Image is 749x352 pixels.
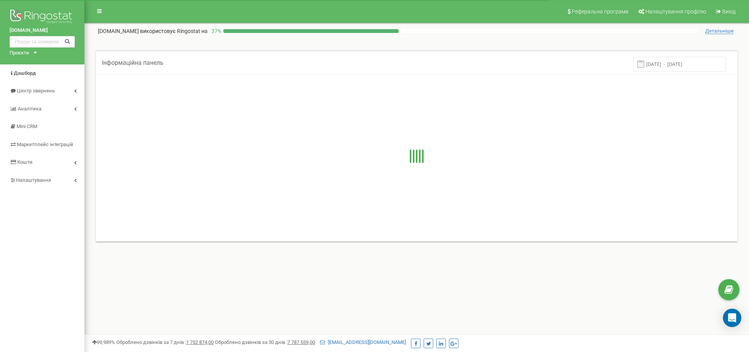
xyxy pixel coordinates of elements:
[320,339,406,345] a: [EMAIL_ADDRESS][DOMAIN_NAME]
[645,8,706,15] span: Налаштування профілю
[17,88,55,94] span: Центр звернень
[102,59,163,66] span: Інформаційна панель
[98,27,208,35] p: [DOMAIN_NAME]
[572,8,629,15] span: Реферальна програма
[705,28,734,34] span: Детальніше
[92,339,115,345] span: 99,989%
[215,339,315,345] span: Оброблено дзвінків за 30 днів :
[10,27,75,34] a: [DOMAIN_NAME]
[186,339,214,345] u: 1 752 874,00
[17,141,73,147] span: Маркетплейс інтеграцій
[116,339,214,345] span: Оброблено дзвінків за 7 днів :
[10,36,75,48] input: Пошук за номером
[723,309,741,327] div: Open Intercom Messenger
[18,106,41,112] span: Аналiтика
[287,339,315,345] u: 7 787 559,00
[16,123,37,129] span: Mini CRM
[208,27,223,35] p: 37 %
[10,8,75,27] img: Ringostat logo
[10,49,29,57] div: Проєкти
[14,70,36,76] span: Дашборд
[722,8,736,15] span: Вихід
[140,28,208,34] span: використовує Ringostat на
[16,177,51,183] span: Налаштування
[17,159,33,165] span: Кошти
